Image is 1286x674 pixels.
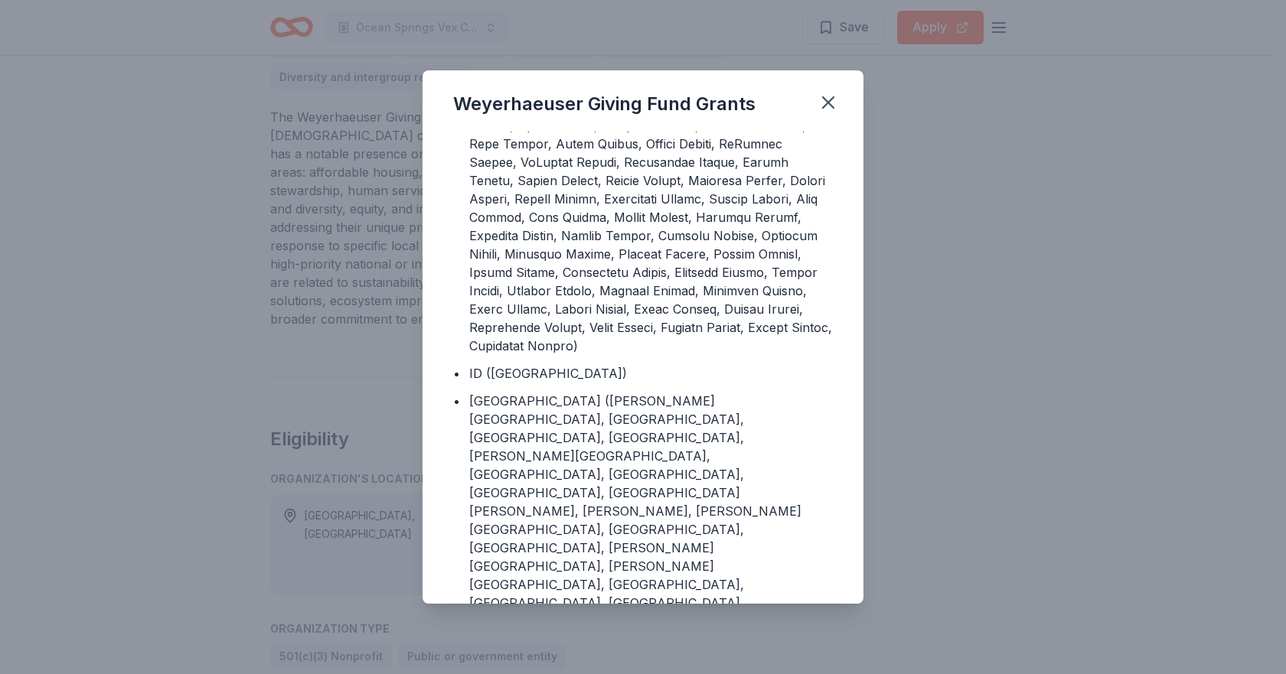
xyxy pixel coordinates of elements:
div: • [453,392,460,410]
div: • [453,364,460,383]
div: ID ([GEOGRAPHIC_DATA]) [469,364,627,383]
div: Weyerhaeuser Giving Fund Grants [453,92,756,116]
